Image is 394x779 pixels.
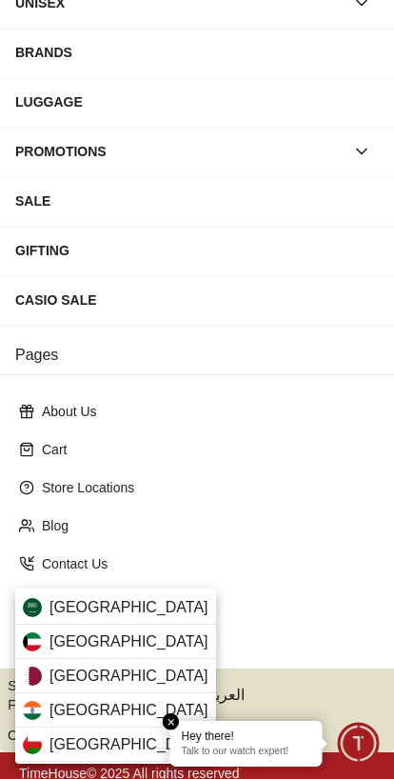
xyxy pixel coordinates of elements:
[163,713,180,730] em: Close tooltip
[338,723,380,765] div: Chat Widget
[49,733,208,756] span: [GEOGRAPHIC_DATA]
[23,735,42,754] img: Oman
[49,665,208,688] span: [GEOGRAPHIC_DATA]
[23,701,42,720] img: India
[49,630,208,653] span: [GEOGRAPHIC_DATA]
[23,632,42,651] img: Kuwait
[23,598,42,617] img: Saudi Arabia
[23,667,42,686] img: Qatar
[49,596,208,619] span: [GEOGRAPHIC_DATA]
[182,746,311,759] p: Talk to our watch expert!
[182,729,311,744] div: Hey there!
[49,699,208,722] span: [GEOGRAPHIC_DATA]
